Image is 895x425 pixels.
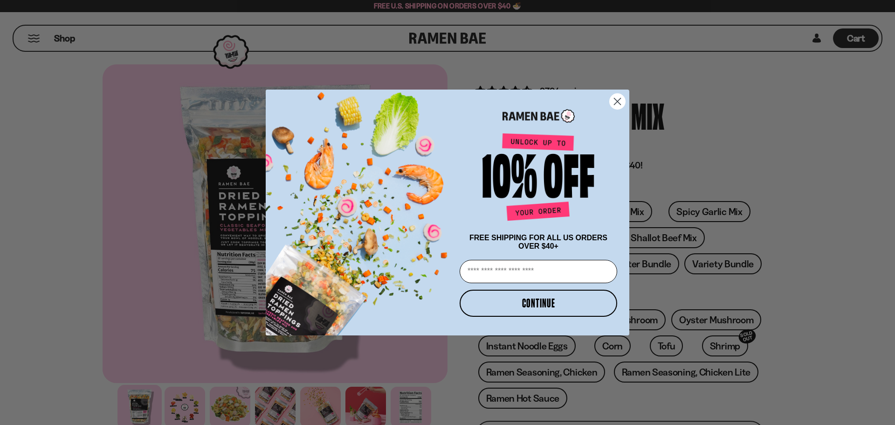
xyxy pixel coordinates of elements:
img: Unlock up to 10% off [480,133,597,224]
img: Ramen Bae Logo [503,108,575,124]
span: FREE SHIPPING FOR ALL US ORDERS OVER $40+ [469,234,607,250]
button: Close dialog [609,93,626,110]
button: CONTINUE [460,290,617,317]
img: ce7035ce-2e49-461c-ae4b-8ade7372f32c.png [266,82,456,335]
